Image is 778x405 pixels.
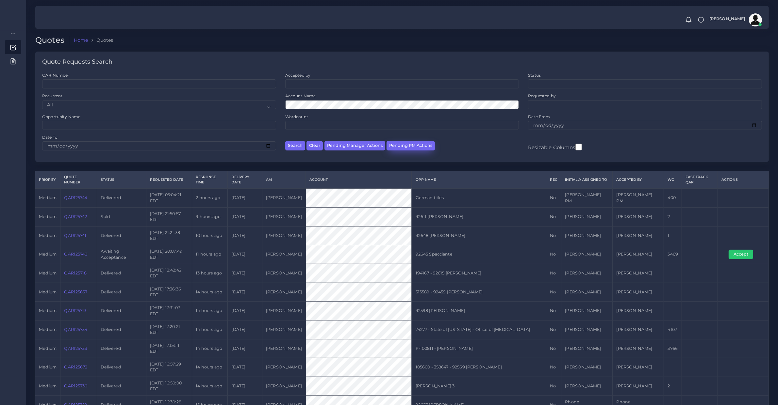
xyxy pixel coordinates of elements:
[412,302,546,320] td: 92598 [PERSON_NAME]
[192,339,228,358] td: 14 hours ago
[97,171,146,188] th: Status
[146,264,192,283] td: [DATE] 18:42:42 EDT
[613,320,664,339] td: [PERSON_NAME]
[192,171,228,188] th: Response Time
[262,377,306,396] td: [PERSON_NAME]
[192,283,228,302] td: 14 hours ago
[613,245,664,264] td: [PERSON_NAME]
[228,171,262,188] th: Delivery Date
[39,195,57,200] span: medium
[97,358,146,377] td: Delivered
[97,226,146,245] td: Delivered
[64,383,87,388] a: QAR125730
[613,377,664,396] td: [PERSON_NAME]
[146,358,192,377] td: [DATE] 16:57:29 EDT
[146,283,192,302] td: [DATE] 17:36:36 EDT
[42,93,62,99] label: Recurrent
[306,141,323,150] button: Clear
[228,377,262,396] td: [DATE]
[39,289,57,294] span: medium
[324,141,385,150] button: Pending Manager Actions
[97,302,146,320] td: Delivered
[575,143,582,151] input: Resizable Columns
[664,245,682,264] td: 3469
[39,327,57,332] span: medium
[412,358,546,377] td: 105600 - 358647 - 92569 [PERSON_NAME]
[262,188,306,207] td: [PERSON_NAME]
[561,283,613,302] td: [PERSON_NAME]
[192,226,228,245] td: 10 hours ago
[561,171,613,188] th: Initially Assigned to
[64,214,87,219] a: QAR125742
[146,377,192,396] td: [DATE] 16:50:00 EDT
[39,214,57,219] span: medium
[285,93,316,99] label: Account Name
[35,171,60,188] th: Priority
[146,245,192,264] td: [DATE] 20:07:49 EDT
[97,283,146,302] td: Delivered
[412,188,546,207] td: German titles
[64,233,86,238] a: QAR125741
[546,226,561,245] td: No
[613,171,664,188] th: Accepted by
[561,377,613,396] td: [PERSON_NAME]
[64,365,87,369] a: QAR125672
[262,226,306,245] td: [PERSON_NAME]
[412,339,546,358] td: P-100811 - [PERSON_NAME]
[39,271,57,275] span: medium
[146,171,192,188] th: Requested Date
[262,207,306,226] td: [PERSON_NAME]
[561,320,613,339] td: [PERSON_NAME]
[146,188,192,207] td: [DATE] 05:04:21 EDT
[97,264,146,283] td: Delivered
[262,339,306,358] td: [PERSON_NAME]
[64,289,87,294] a: QAR125637
[228,320,262,339] td: [DATE]
[35,36,69,45] h2: Quotes
[192,245,228,264] td: 11 hours ago
[412,377,546,396] td: [PERSON_NAME] 3
[64,346,87,351] a: QAR125733
[706,13,764,26] a: [PERSON_NAME]avatar
[262,264,306,283] td: [PERSON_NAME]
[192,264,228,283] td: 13 hours ago
[64,308,86,313] a: QAR125713
[613,264,664,283] td: [PERSON_NAME]
[546,358,561,377] td: No
[97,245,146,264] td: Awaiting Acceptance
[262,283,306,302] td: [PERSON_NAME]
[64,327,87,332] a: QAR125734
[60,171,97,188] th: Quote Number
[228,226,262,245] td: [DATE]
[613,207,664,226] td: [PERSON_NAME]
[97,207,146,226] td: Sold
[192,207,228,226] td: 9 hours ago
[306,171,412,188] th: Account
[546,302,561,320] td: No
[42,114,80,119] label: Opportunity Name
[664,207,682,226] td: 2
[528,143,582,151] label: Resizable Columns
[528,114,550,119] label: Date From
[528,72,541,78] label: Status
[546,320,561,339] td: No
[88,37,113,43] li: Quotes
[561,207,613,226] td: [PERSON_NAME]
[613,188,664,207] td: [PERSON_NAME] PM
[412,283,546,302] td: 513589 - 92459 [PERSON_NAME]
[228,207,262,226] td: [DATE]
[285,72,311,78] label: Accepted by
[412,171,546,188] th: Opp Name
[546,245,561,264] td: No
[42,134,58,140] label: Date To
[39,365,57,369] span: medium
[613,283,664,302] td: [PERSON_NAME]
[664,171,682,188] th: WC
[729,250,753,259] button: Accept
[613,358,664,377] td: [PERSON_NAME]
[546,171,561,188] th: REC
[64,195,87,200] a: QAR125744
[528,93,556,99] label: Requested by
[228,358,262,377] td: [DATE]
[146,339,192,358] td: [DATE] 17:03:11 EDT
